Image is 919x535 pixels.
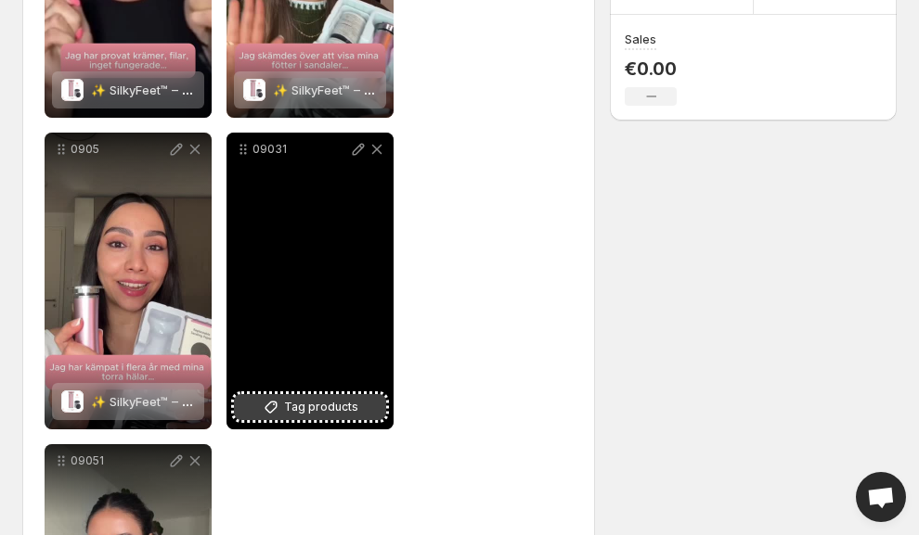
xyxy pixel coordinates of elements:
span: Tag products [284,398,358,416]
span: ✨ SilkyFeet™ – Elektrisk Fotfil för [PERSON_NAME] och [PERSON_NAME] [91,394,502,409]
p: 0905 [71,142,167,157]
p: 09051 [71,453,167,468]
button: Tag products [234,394,386,420]
h3: Sales [625,30,656,48]
span: ✨ SilkyFeet™ – Elektrisk Fotfil för [PERSON_NAME] och [PERSON_NAME] [273,83,684,97]
a: Open chat [856,472,906,522]
img: ✨ SilkyFeet™ – Elektrisk Fotfil för lena och fina fötter [61,79,84,101]
img: ✨ SilkyFeet™ – Elektrisk Fotfil för lena och fina fötter [61,390,84,413]
p: €0.00 [625,57,677,80]
img: ✨ SilkyFeet™ – Elektrisk Fotfil för lena och fina fötter [243,79,265,101]
div: 09031Tag products [227,133,394,429]
div: 0905✨ SilkyFeet™ – Elektrisk Fotfil för lena och fina fötter✨ SilkyFeet™ – Elektrisk Fotfil för [... [45,133,212,429]
span: ✨ SilkyFeet™ – Elektrisk Fotfil för [PERSON_NAME] och [PERSON_NAME] [91,83,502,97]
p: 09031 [252,142,349,157]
